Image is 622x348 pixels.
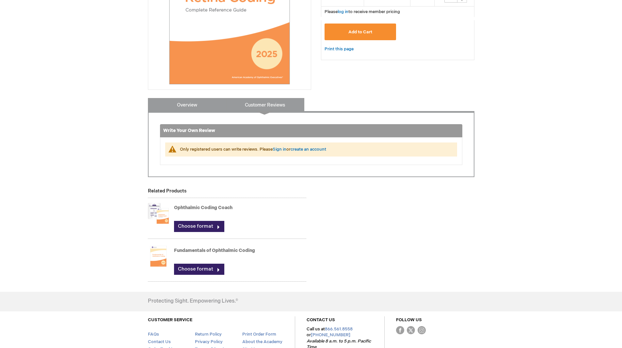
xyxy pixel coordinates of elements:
img: instagram [418,326,426,334]
a: Contact Us [148,339,171,344]
a: Fundamentals of Ophthalmic Coding [174,248,255,253]
a: CUSTOMER SERVICE [148,317,192,323]
a: Overview [148,98,226,111]
a: Choose format [174,221,224,232]
a: log in [338,9,348,14]
div: Only registered users can write reviews. Please or [180,146,451,153]
span: Please to receive member pricing [325,9,400,14]
img: Fundamentals of Ophthalmic Coding [148,243,169,269]
strong: Write Your Own Review [163,128,215,133]
img: Facebook [396,326,404,334]
a: Print Order Form [242,332,276,337]
a: Choose format [174,264,224,275]
a: create an account [291,147,326,152]
strong: Related Products [148,188,186,194]
button: Add to Cart [325,24,396,40]
a: 866.561.8558 [325,326,353,332]
a: Sign in [273,147,286,152]
a: FAQs [148,332,159,337]
a: [PHONE_NUMBER] [311,332,350,338]
a: FOLLOW US [396,317,422,323]
a: Print this page [325,45,354,53]
img: Ophthalmic Coding Coach [148,200,169,226]
span: Add to Cart [348,29,372,35]
a: CONTACT US [307,317,335,323]
a: About the Academy [242,339,282,344]
h4: Protecting Sight. Empowering Lives.® [148,298,238,304]
a: Customer Reviews [226,98,304,111]
a: Privacy Policy [195,339,223,344]
a: Return Policy [195,332,222,337]
a: Ophthalmic Coding Coach [174,205,232,210]
img: Twitter [407,326,415,334]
